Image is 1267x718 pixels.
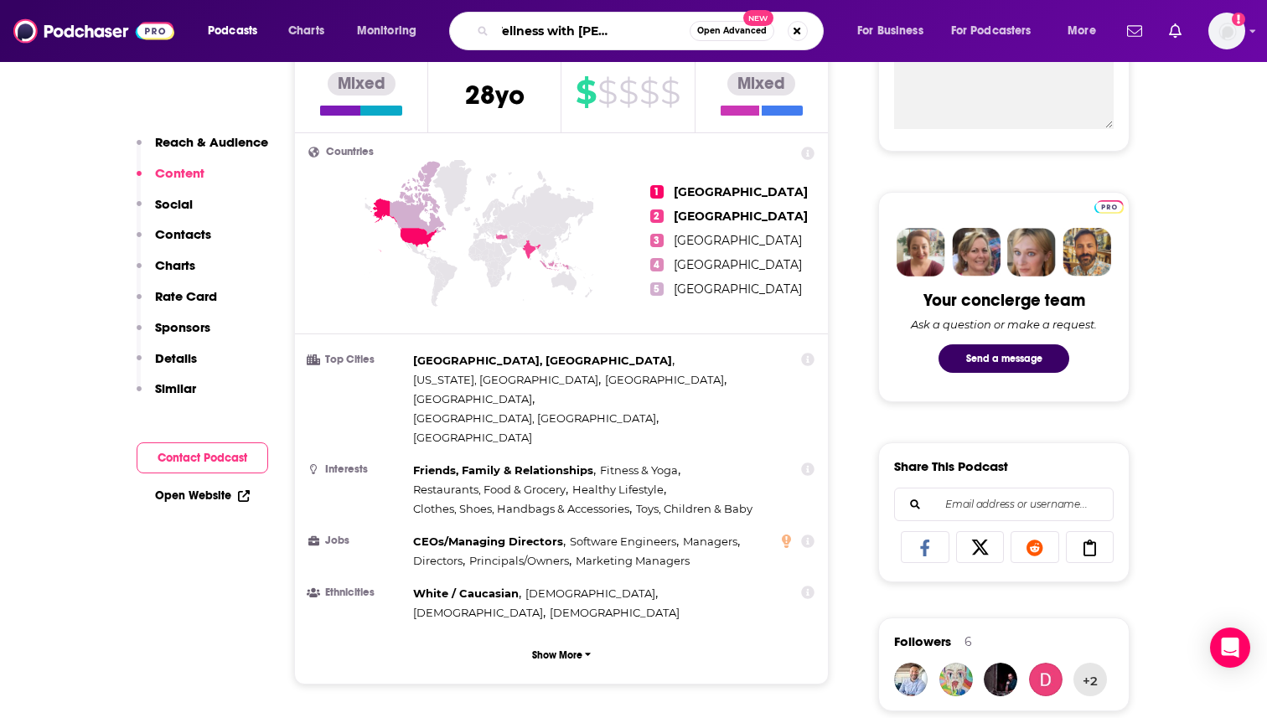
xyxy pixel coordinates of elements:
[911,318,1097,331] div: Ask a question or make a request.
[674,282,802,297] span: [GEOGRAPHIC_DATA]
[308,464,406,475] h3: Interests
[650,209,664,223] span: 2
[155,134,268,150] p: Reach & Audience
[137,380,196,411] button: Similar
[155,350,197,366] p: Details
[525,584,658,603] span: ,
[683,532,740,551] span: ,
[1210,628,1250,668] div: Open Intercom Messenger
[727,72,795,96] div: Mixed
[413,390,535,409] span: ,
[13,15,174,47] img: Podchaser - Follow, Share and Rate Podcasts
[650,282,664,296] span: 5
[137,288,217,319] button: Rate Card
[413,351,675,370] span: ,
[1068,19,1096,43] span: More
[465,79,525,111] span: 28 yo
[413,603,546,622] span: ,
[743,10,773,26] span: New
[1120,17,1149,45] a: Show notifications dropdown
[413,586,519,600] span: White / Caucasian
[413,463,593,477] span: Friends, Family & Relationships
[196,18,279,44] button: open menu
[660,79,680,106] span: $
[1208,13,1245,49] span: Logged in as alignPR
[465,12,840,50] div: Search podcasts, credits, & more...
[901,531,949,563] a: Share on Facebook
[155,380,196,396] p: Similar
[413,392,532,405] span: [GEOGRAPHIC_DATA]
[155,257,195,273] p: Charts
[674,233,802,248] span: [GEOGRAPHIC_DATA]
[984,663,1017,696] img: ozzybernstein
[137,226,211,257] button: Contacts
[650,234,664,247] span: 3
[469,551,571,571] span: ,
[1063,228,1111,276] img: Jon Profile
[137,442,268,473] button: Contact Podcast
[572,480,666,499] span: ,
[952,228,1001,276] img: Barbara Profile
[1029,663,1063,696] img: askabudgeter
[155,488,250,503] a: Open Website
[1073,663,1107,696] button: +2
[639,79,659,106] span: $
[328,72,396,96] div: Mixed
[600,461,680,480] span: ,
[697,27,767,35] span: Open Advanced
[413,606,543,619] span: [DEMOGRAPHIC_DATA]
[413,370,601,390] span: ,
[1094,198,1124,214] a: Pro website
[345,18,438,44] button: open menu
[532,649,582,661] p: Show More
[846,18,944,44] button: open menu
[308,639,814,670] button: Show More
[683,535,737,548] span: Managers
[690,21,774,41] button: Open AdvancedNew
[413,411,656,425] span: [GEOGRAPHIC_DATA], [GEOGRAPHIC_DATA]
[674,209,808,224] span: [GEOGRAPHIC_DATA]
[277,18,334,44] a: Charts
[308,587,406,598] h3: Ethnicities
[137,196,193,227] button: Social
[308,535,406,546] h3: Jobs
[1232,13,1245,26] svg: Add a profile image
[857,19,923,43] span: For Business
[572,483,664,496] span: Healthy Lifestyle
[650,258,664,271] span: 4
[1208,13,1245,49] button: Show profile menu
[956,531,1005,563] a: Share on X/Twitter
[1208,13,1245,49] img: User Profile
[413,535,563,548] span: CEOs/Managing Directors
[908,488,1099,520] input: Email address or username...
[618,79,638,106] span: $
[894,488,1114,521] div: Search followers
[413,431,532,444] span: [GEOGRAPHIC_DATA]
[413,502,629,515] span: Clothes, Shoes, Handbags & Accessories
[1056,18,1117,44] button: open menu
[155,319,210,335] p: Sponsors
[939,663,973,696] img: burcubasol
[674,184,808,199] span: [GEOGRAPHIC_DATA]
[576,554,690,567] span: Marketing Managers
[894,663,928,696] a: claredominique
[605,373,724,386] span: [GEOGRAPHIC_DATA]
[137,134,268,165] button: Reach & Audience
[469,554,569,567] span: Principals/Owners
[413,551,465,571] span: ,
[413,480,568,499] span: ,
[308,354,406,365] h3: Top Cities
[413,409,659,428] span: ,
[940,18,1056,44] button: open menu
[1066,531,1114,563] a: Copy Link
[137,165,204,196] button: Content
[894,633,951,649] span: Followers
[600,463,678,477] span: Fitness & Yoga
[674,257,802,272] span: [GEOGRAPHIC_DATA]
[413,483,566,496] span: Restaurants, Food & Grocery
[137,350,197,381] button: Details
[951,19,1032,43] span: For Podcasters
